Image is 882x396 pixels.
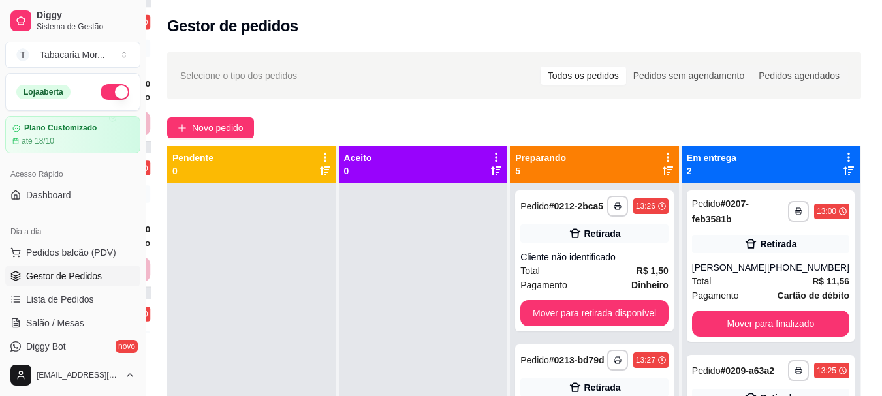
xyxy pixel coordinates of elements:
[812,276,849,286] strong: R$ 11,56
[767,261,849,274] div: [PHONE_NUMBER]
[636,355,655,365] div: 13:27
[549,355,605,365] strong: # 0213-bd79d
[5,221,140,242] div: Dia a dia
[636,201,655,211] div: 13:26
[167,16,298,37] h2: Gestor de pedidos
[520,300,669,326] button: Mover para retirada disponível
[24,123,97,133] article: Plano Customizado
[637,266,669,276] strong: R$ 1,50
[687,151,736,164] p: Em entrega
[584,381,621,394] div: Retirada
[5,359,140,391] button: [EMAIL_ADDRESS][DOMAIN_NAME]
[692,274,712,288] span: Total
[778,290,849,301] strong: Cartão de débito
[5,242,140,263] button: Pedidos balcão (PDV)
[631,280,669,290] strong: Dinheiro
[751,67,847,85] div: Pedidos agendados
[720,365,774,376] strong: # 0209-a63a2
[5,312,140,333] a: Salão / Mesas
[520,264,540,278] span: Total
[5,5,140,37] a: DiggySistema de Gestão
[101,84,129,100] button: Alterar Status
[692,365,721,376] span: Pedido
[692,311,849,337] button: Mover para finalizado
[26,293,94,306] span: Lista de Pedidos
[180,69,297,83] span: Selecione o tipo dos pedidos
[172,164,213,177] p: 0
[760,237,796,251] div: Retirada
[37,370,119,380] span: [EMAIL_ADDRESS][DOMAIN_NAME]
[26,316,84,329] span: Salão / Mesas
[5,116,140,153] a: Plano Customizadoaté 18/10
[5,164,140,185] div: Acesso Rápido
[178,123,187,132] span: plus
[26,340,66,353] span: Diggy Bot
[549,201,603,211] strong: # 0212-2bca5
[5,185,140,206] a: Dashboard
[687,164,736,177] p: 2
[817,365,836,376] div: 13:25
[5,289,140,310] a: Lista de Pedidos
[22,136,54,146] article: até 18/10
[344,151,372,164] p: Aceito
[692,288,739,303] span: Pagamento
[40,48,105,61] div: Tabacaria Mor ...
[692,198,721,209] span: Pedido
[37,10,135,22] span: Diggy
[520,278,567,292] span: Pagamento
[515,164,566,177] p: 5
[16,85,71,99] div: Loja aberta
[192,121,244,135] span: Novo pedido
[344,164,372,177] p: 0
[5,266,140,286] a: Gestor de Pedidos
[520,251,669,264] div: Cliente não identificado
[26,246,116,259] span: Pedidos balcão (PDV)
[5,336,140,357] a: Diggy Botnovo
[37,22,135,32] span: Sistema de Gestão
[5,42,140,68] button: Select a team
[541,67,626,85] div: Todos os pedidos
[515,151,566,164] p: Preparando
[692,261,767,274] div: [PERSON_NAME]
[520,355,549,365] span: Pedido
[692,198,749,224] strong: # 0207-feb3581b
[520,201,549,211] span: Pedido
[26,269,102,282] span: Gestor de Pedidos
[167,117,254,138] button: Novo pedido
[817,206,836,217] div: 13:00
[26,189,71,202] span: Dashboard
[584,227,621,240] div: Retirada
[172,151,213,164] p: Pendente
[626,67,751,85] div: Pedidos sem agendamento
[16,48,29,61] span: T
